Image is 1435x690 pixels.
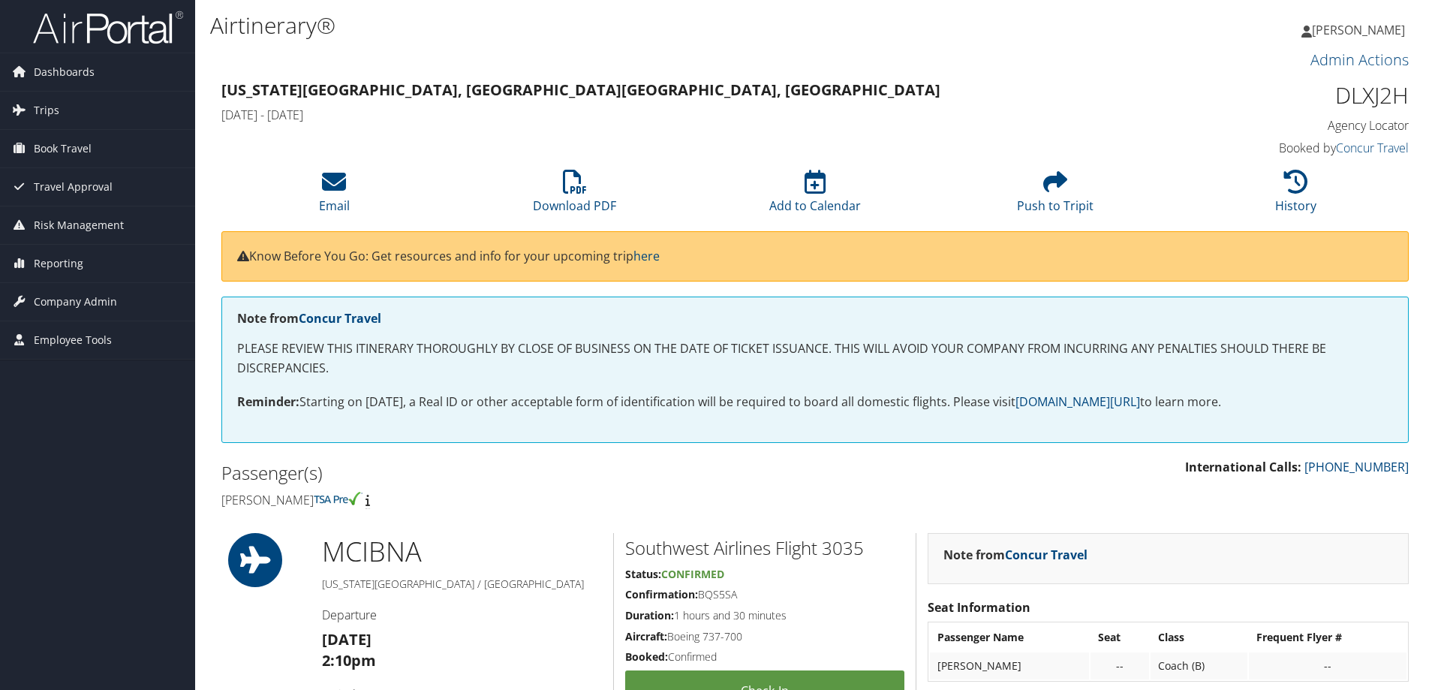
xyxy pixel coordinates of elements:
strong: International Calls: [1185,459,1301,475]
th: Seat [1091,624,1149,651]
span: [PERSON_NAME] [1312,22,1405,38]
a: [PHONE_NUMBER] [1304,459,1409,475]
img: tsa-precheck.png [314,492,363,505]
strong: Aircraft: [625,629,667,643]
strong: Confirmation: [625,587,698,601]
h4: [DATE] - [DATE] [221,107,1106,123]
div: -- [1098,659,1142,673]
strong: Seat Information [928,599,1030,616]
a: Admin Actions [1310,50,1409,70]
div: -- [1256,659,1399,673]
h1: Airtinerary® [210,10,1017,41]
span: Trips [34,92,59,129]
th: Class [1151,624,1247,651]
span: Travel Approval [34,168,113,206]
a: Download PDF [533,178,616,214]
span: Company Admin [34,283,117,321]
h4: [PERSON_NAME] [221,492,804,508]
td: [PERSON_NAME] [930,652,1089,679]
a: Email [319,178,350,214]
strong: Duration: [625,608,674,622]
th: Passenger Name [930,624,1089,651]
strong: [DATE] [322,629,372,649]
strong: Note from [943,547,1088,563]
p: PLEASE REVIEW THIS ITINERARY THOROUGHLY BY CLOSE OF BUSINESS ON THE DATE OF TICKET ISSUANCE. THIS... [237,339,1393,378]
strong: Booked: [625,649,668,664]
strong: Note from [237,310,381,327]
a: Concur Travel [1336,140,1409,156]
h5: BQS5SA [625,587,904,602]
span: Confirmed [661,567,724,581]
a: [PERSON_NAME] [1301,8,1420,53]
h5: 1 hours and 30 minutes [625,608,904,623]
h1: MCI BNA [322,533,602,571]
span: Reporting [34,245,83,282]
h2: Southwest Airlines Flight 3035 [625,535,904,561]
span: Employee Tools [34,321,112,359]
strong: [US_STATE][GEOGRAPHIC_DATA], [GEOGRAPHIC_DATA] [GEOGRAPHIC_DATA], [GEOGRAPHIC_DATA] [221,80,940,100]
a: Concur Travel [1005,547,1088,563]
a: here [633,248,660,264]
a: [DOMAIN_NAME][URL] [1015,393,1140,410]
span: Book Travel [34,130,92,167]
h5: Boeing 737-700 [625,629,904,644]
span: Risk Management [34,206,124,244]
strong: Status: [625,567,661,581]
p: Know Before You Go: Get resources and info for your upcoming trip [237,247,1393,267]
p: Starting on [DATE], a Real ID or other acceptable form of identification will be required to boar... [237,393,1393,412]
strong: 2:10pm [322,650,376,670]
h4: Booked by [1129,140,1409,156]
img: airportal-logo.png [33,10,183,45]
h5: Confirmed [625,649,904,664]
strong: Reminder: [237,393,299,410]
a: Concur Travel [299,310,381,327]
h1: DLXJ2H [1129,80,1409,111]
h4: Agency Locator [1129,117,1409,134]
th: Frequent Flyer # [1249,624,1406,651]
a: Push to Tripit [1017,178,1094,214]
a: History [1275,178,1316,214]
h2: Passenger(s) [221,460,804,486]
h4: Departure [322,607,602,623]
span: Dashboards [34,53,95,91]
a: Add to Calendar [769,178,861,214]
td: Coach (B) [1151,652,1247,679]
h5: [US_STATE][GEOGRAPHIC_DATA] / [GEOGRAPHIC_DATA] [322,577,602,592]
